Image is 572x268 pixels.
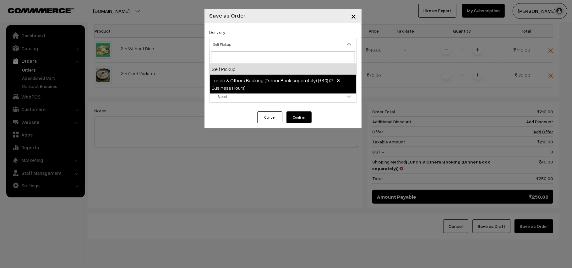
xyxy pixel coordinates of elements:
button: Cancel [257,111,282,123]
h4: Save as Order [210,11,246,20]
span: Self Pickup [210,38,357,51]
span: -- Select -- [210,91,356,102]
button: Confirm [286,111,312,123]
span: Self Pickup [210,39,356,50]
li: Self Pickup [210,63,356,75]
button: Close [346,6,362,26]
li: Lunch & Others Booking (Dinner Book separately) (₹40) (2 - 8 Business Hours) [210,75,356,94]
span: × [351,10,357,22]
span: -- Select -- [210,90,357,103]
label: Delivery [210,29,226,35]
